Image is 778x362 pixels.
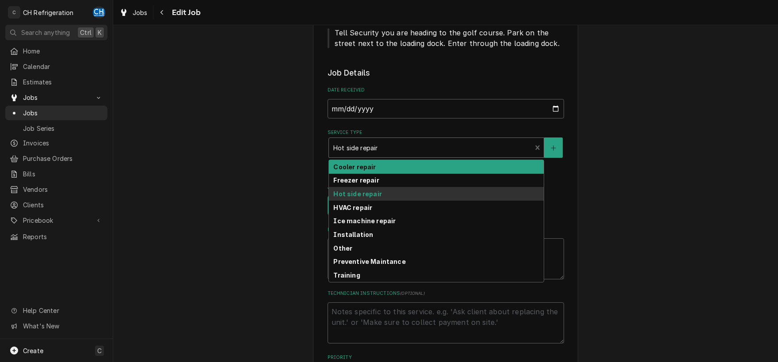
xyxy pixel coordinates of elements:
[5,319,107,333] a: Go to What's New
[8,6,20,19] div: C
[328,129,564,173] div: Service Type
[328,290,564,343] div: Technician Instructions
[333,204,372,211] strong: HVAC repair
[97,346,102,355] span: C
[23,306,102,315] span: Help Center
[5,303,107,318] a: Go to Help Center
[5,25,107,40] button: Search anythingCtrlK
[328,226,564,233] label: Reason For Call
[80,28,92,37] span: Ctrl
[333,163,376,171] strong: Cooler repair
[5,106,107,120] a: Jobs
[328,87,564,94] label: Date Received
[155,5,169,19] button: Navigate back
[23,200,103,210] span: Clients
[328,354,564,361] label: Priority
[23,124,103,133] span: Job Series
[328,184,564,215] div: Job Type
[21,28,70,37] span: Search anything
[328,238,564,279] textarea: Fan out
[5,151,107,166] a: Purchase Orders
[333,231,373,238] strong: Installation
[23,154,103,163] span: Purchase Orders
[5,75,107,89] a: Estimates
[93,6,105,19] div: Chris Hiraga's Avatar
[400,291,425,296] span: ( optional )
[328,19,564,49] div: Service Location Notes
[333,190,381,198] strong: Hot side repair
[23,232,103,241] span: Reports
[93,6,105,19] div: CH
[328,290,564,297] label: Technician Instructions
[23,77,103,87] span: Estimates
[5,229,107,244] a: Reports
[5,182,107,197] a: Vendors
[23,347,43,354] span: Create
[333,258,405,265] strong: Preventive Maintance
[23,185,103,194] span: Vendors
[335,28,560,48] span: Tell Security you are heading to the golf course. Park on the street next to the loading dock. En...
[333,176,379,184] strong: Freezer repair
[328,226,564,279] div: Reason For Call
[169,7,201,19] span: Edit Job
[333,217,396,225] strong: Ice machine repair
[23,93,90,102] span: Jobs
[5,136,107,150] a: Invoices
[133,8,148,17] span: Jobs
[328,27,564,49] span: Service Location Notes
[23,46,103,56] span: Home
[328,184,564,191] label: Job Type
[328,99,564,118] input: yyyy-mm-dd
[23,321,102,331] span: What's New
[5,121,107,136] a: Job Series
[328,129,564,136] label: Service Type
[98,28,102,37] span: K
[328,87,564,118] div: Date Received
[333,271,360,279] strong: Training
[5,90,107,105] a: Go to Jobs
[23,8,74,17] div: CH Refrigeration
[5,213,107,228] a: Go to Pricebook
[23,216,90,225] span: Pricebook
[23,62,103,71] span: Calendar
[5,198,107,212] a: Clients
[23,108,103,118] span: Jobs
[544,137,563,158] button: Create New Service
[23,169,103,179] span: Bills
[5,167,107,181] a: Bills
[116,5,151,20] a: Jobs
[328,67,564,79] legend: Job Details
[333,244,352,252] strong: Other
[551,145,556,151] svg: Create New Service
[5,59,107,74] a: Calendar
[5,44,107,58] a: Home
[23,138,103,148] span: Invoices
